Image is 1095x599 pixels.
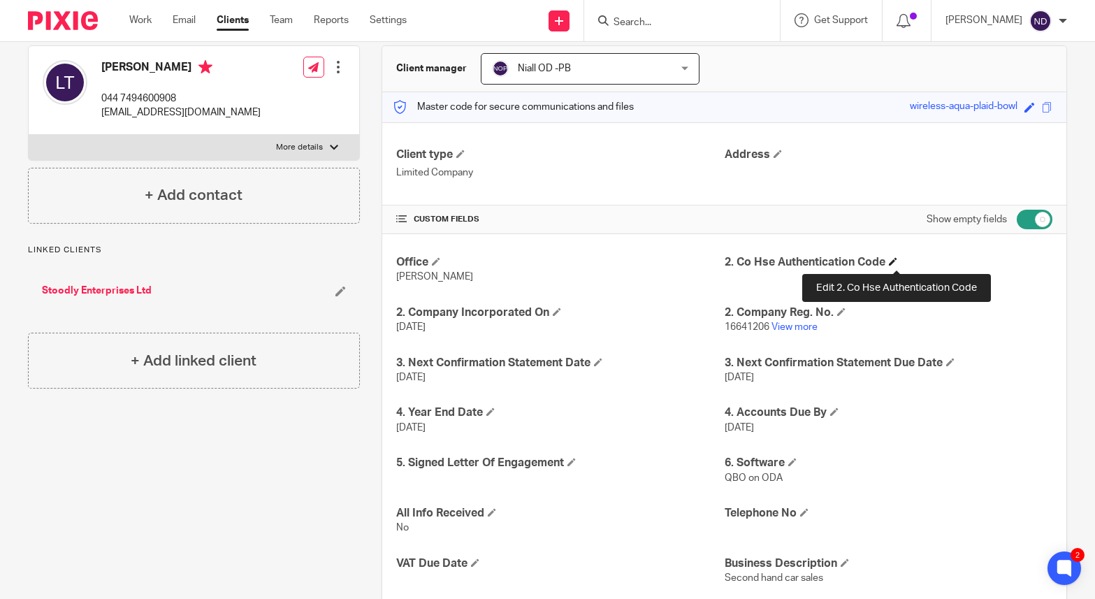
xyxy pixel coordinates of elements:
h4: 4. Accounts Due By [725,405,1052,420]
a: Team [270,13,293,27]
h4: VAT Due Date [396,556,724,571]
p: More details [276,142,323,153]
h4: Telephone No [725,506,1052,521]
h3: Client manager [396,62,467,75]
a: Settings [370,13,407,27]
h4: All Info Received [396,506,724,521]
p: Limited Company [396,166,724,180]
div: wireless-aqua-plaid-bowl [910,99,1017,115]
h4: 4. Year End Date [396,405,724,420]
h4: Office [396,255,724,270]
h4: 3. Next Confirmation Statement Date [396,356,724,370]
h4: 2. Co Hse Authentication Code [725,255,1052,270]
span: 16641206 [725,322,769,332]
span: [DATE] [725,373,754,382]
label: Show empty fields [927,212,1007,226]
a: View more [771,322,818,332]
div: 2 [1071,548,1085,562]
span: [DATE] [725,423,754,433]
h4: 2. Company Reg. No. [725,305,1052,320]
a: Stoodly Enterprises Ltd [42,284,152,298]
img: svg%3E [492,60,509,77]
span: Second hand car sales [725,573,823,583]
h4: 2. Company Incorporated On [396,305,724,320]
p: 044 7494600908 [101,92,261,106]
h4: 5. Signed Letter Of Engagement [396,456,724,470]
span: [DATE] [396,373,426,382]
span: QBO on ODA [725,473,783,483]
span: Get Support [814,15,868,25]
span: [DATE] [396,423,426,433]
input: Search [612,17,738,29]
span: Niall OD -PB [518,64,571,73]
span: No [396,523,409,533]
i: Primary [198,60,212,74]
h4: + Add contact [145,185,242,206]
p: Master code for secure communications and files [393,100,634,114]
h4: + Add linked client [131,350,256,372]
h4: Address [725,147,1052,162]
h4: CUSTOM FIELDS [396,214,724,225]
img: Pixie [28,11,98,30]
a: Email [173,13,196,27]
p: [EMAIL_ADDRESS][DOMAIN_NAME] [101,106,261,120]
img: svg%3E [1029,10,1052,32]
a: Reports [314,13,349,27]
span: [PERSON_NAME] [396,272,473,282]
span: [DATE] [396,322,426,332]
h4: Client type [396,147,724,162]
h4: 6. Software [725,456,1052,470]
a: Clients [217,13,249,27]
h4: [PERSON_NAME] [101,60,261,78]
h4: Business Description [725,556,1052,571]
p: Linked clients [28,245,360,256]
p: [PERSON_NAME] [945,13,1022,27]
h4: 3. Next Confirmation Statement Due Date [725,356,1052,370]
a: Work [129,13,152,27]
img: svg%3E [43,60,87,105]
